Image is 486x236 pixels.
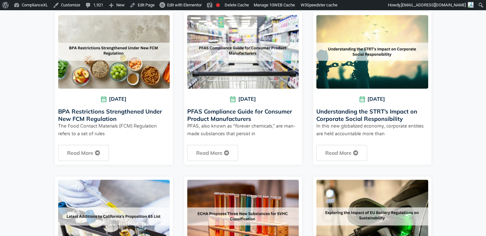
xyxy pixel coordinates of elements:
[316,108,417,122] a: Understanding the STRT’s Impact on Corporate Social Responsibility
[187,145,238,161] a: Read more about PFAS Compliance Guide for Consumer Product Manufacturers
[401,3,466,7] span: [EMAIL_ADDRESS][DOMAIN_NAME]
[58,95,170,103] span: [DATE]
[216,3,220,7] div: Focus keyphrase not set
[58,122,170,138] p: The Food Contact Materials (FCM) Regulation refers to a set of rules
[167,3,202,7] span: Edit with Elementor
[316,95,428,103] span: [DATE]
[187,122,299,138] p: PFAS, also known as “forever chemicals,” are man-made substances that persist in
[58,145,109,161] a: Read more about BPA Restrictions Strengthened Under New FCM Regulation
[316,122,428,138] p: In this new globalized economy, corporate entities are held accountable more than
[58,108,162,122] a: BPA Restrictions Strengthened Under New FCM Regulation
[316,145,367,161] a: Read more about Understanding the STRT’s Impact on Corporate Social Responsibility
[187,95,299,103] span: [DATE]
[187,108,292,122] a: PFAS Compliance Guide for Consumer Product Manufacturers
